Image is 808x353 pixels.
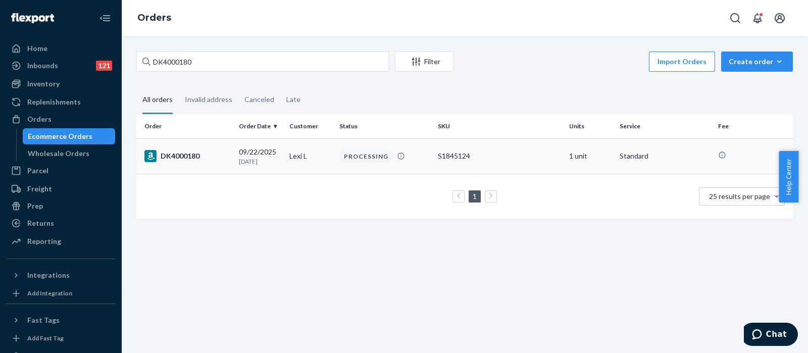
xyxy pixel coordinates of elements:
[471,192,479,200] a: Page 1 is your current page
[339,149,393,163] div: PROCESSING
[620,151,710,161] p: Standard
[27,218,54,228] div: Returns
[11,13,54,23] img: Flexport logo
[136,52,389,72] input: Search orders
[779,151,798,203] button: Help Center
[27,184,52,194] div: Freight
[96,61,112,71] div: 121
[27,201,43,211] div: Prep
[565,138,616,174] td: 1 unit
[6,233,115,249] a: Reporting
[28,148,89,159] div: Wholesale Orders
[6,58,115,74] a: Inbounds121
[6,332,115,344] a: Add Fast Tag
[27,270,70,280] div: Integrations
[395,57,453,67] div: Filter
[185,86,232,113] div: Invalid address
[95,8,115,28] button: Close Navigation
[6,181,115,197] a: Freight
[239,147,281,166] div: 09/22/2025
[285,138,336,174] td: Lexi L
[27,236,61,246] div: Reporting
[239,157,281,166] p: [DATE]
[744,323,798,348] iframe: Opens a widget where you can chat to one of our agents
[709,192,770,200] span: 25 results per page
[27,114,52,124] div: Orders
[136,114,235,138] th: Order
[27,334,64,342] div: Add Fast Tag
[23,145,116,162] a: Wholesale Orders
[714,114,793,138] th: Fee
[6,94,115,110] a: Replenishments
[27,166,48,176] div: Parcel
[6,163,115,179] a: Parcel
[721,52,793,72] button: Create order
[142,86,173,114] div: All orders
[6,287,115,299] a: Add Integration
[6,76,115,92] a: Inventory
[729,57,785,67] div: Create order
[6,267,115,283] button: Integrations
[434,114,565,138] th: SKU
[649,52,715,72] button: Import Orders
[616,114,714,138] th: Service
[28,131,92,141] div: Ecommerce Orders
[27,43,47,54] div: Home
[27,79,60,89] div: Inventory
[235,114,285,138] th: Order Date
[6,111,115,127] a: Orders
[144,150,231,162] div: DK4000180
[27,61,58,71] div: Inbounds
[6,215,115,231] a: Returns
[286,86,300,113] div: Late
[27,315,60,325] div: Fast Tags
[565,114,616,138] th: Units
[6,198,115,214] a: Prep
[395,52,453,72] button: Filter
[747,8,768,28] button: Open notifications
[335,114,434,138] th: Status
[289,122,332,130] div: Customer
[27,289,72,297] div: Add Integration
[438,151,561,161] div: S1845124
[244,86,274,113] div: Canceled
[6,312,115,328] button: Fast Tags
[137,12,171,23] a: Orders
[6,40,115,57] a: Home
[770,8,790,28] button: Open account menu
[129,4,179,33] ol: breadcrumbs
[27,97,81,107] div: Replenishments
[23,128,116,144] a: Ecommerce Orders
[725,8,745,28] button: Open Search Box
